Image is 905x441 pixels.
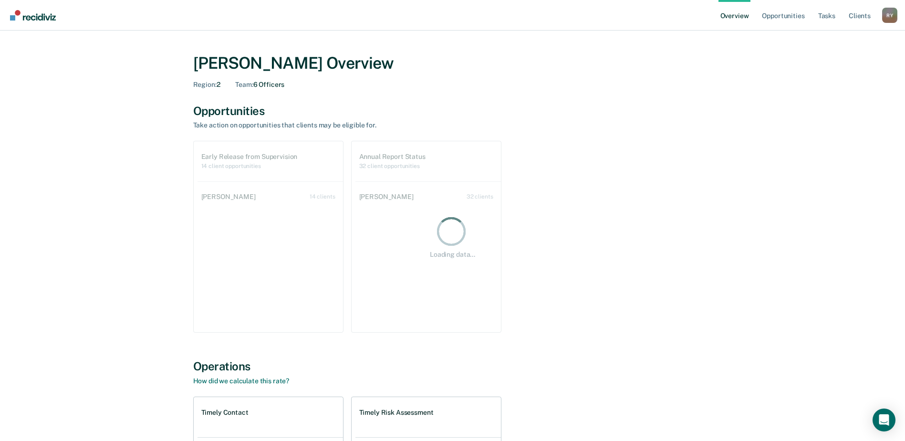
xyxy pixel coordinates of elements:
[882,8,897,23] div: R Y
[201,163,298,169] h2: 14 client opportunities
[873,409,895,431] div: Open Intercom Messenger
[359,409,434,417] h1: Timely Risk Assessment
[193,104,712,118] div: Opportunities
[355,183,501,210] a: [PERSON_NAME] 32 clients
[882,8,897,23] button: Profile dropdown button
[193,81,217,88] span: Region :
[235,81,253,88] span: Team :
[193,121,527,129] div: Take action on opportunities that clients may be eligible for.
[359,153,426,161] h1: Annual Report Status
[193,359,712,373] div: Operations
[201,153,298,161] h1: Early Release from Supervision
[198,183,343,210] a: [PERSON_NAME] 14 clients
[193,81,220,89] div: 2
[201,409,249,417] h1: Timely Contact
[359,193,417,201] div: [PERSON_NAME]
[193,377,290,385] a: How did we calculate this rate?
[467,193,493,200] div: 32 clients
[235,81,284,89] div: 6 Officers
[193,53,712,73] div: [PERSON_NAME] Overview
[359,163,426,169] h2: 32 client opportunities
[10,10,56,21] img: Recidiviz
[201,193,260,201] div: [PERSON_NAME]
[310,193,335,200] div: 14 clients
